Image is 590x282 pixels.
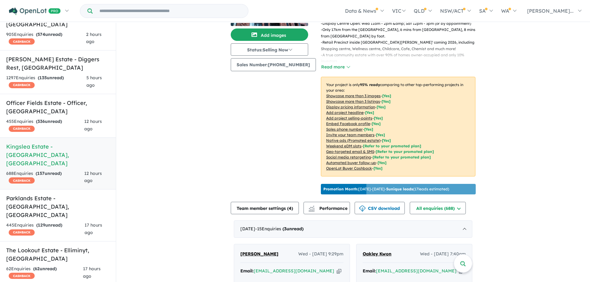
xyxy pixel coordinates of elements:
p: - Only 17km from the [GEOGRAPHIC_DATA], 6 mins from [GEOGRAPHIC_DATA], 8 mins from [GEOGRAPHIC_DA... [321,27,480,39]
strong: ( unread) [33,266,57,271]
span: 2 hours ago [86,32,102,45]
span: [ Yes ] [372,121,381,126]
div: 445 Enquir ies [6,222,85,236]
u: Display pricing information [326,105,375,109]
button: Sales Number:[PHONE_NUMBER] [231,58,316,71]
p: - Display Centre Open: Wed 11am - 2pm &amp; Sat 12pm - 3pm (or by appointment) [321,20,480,27]
span: 17 hours ago [85,222,102,235]
button: CSV download [355,202,405,214]
span: 129 [38,222,45,228]
span: [PERSON_NAME]... [527,8,574,14]
span: [ Yes ] [382,99,391,104]
u: Add project headline [326,110,364,115]
div: [DATE] [234,220,472,238]
div: 905 Enquir ies [6,31,86,46]
u: Social media retargeting [326,155,371,159]
div: 1297 Enquir ies [6,74,86,89]
span: 3 [284,226,286,232]
span: 17 hours ago [83,266,101,279]
strong: ( unread) [36,171,62,176]
img: Openlot PRO Logo White [9,7,61,15]
button: Team member settings (4) [231,202,299,214]
span: [ Yes ] [374,116,383,120]
u: OpenLot Buyer Cashback [326,166,372,171]
span: 12 hours ago [84,119,102,132]
span: [ Yes ] [365,110,374,115]
span: CASHBACK [9,82,35,88]
h5: [PERSON_NAME] Estate - Diggers Rest , [GEOGRAPHIC_DATA] [6,55,110,72]
span: CASHBACK [9,38,35,45]
span: 336 [37,119,45,124]
button: Status:Selling Now [231,43,308,56]
span: [Yes] [374,166,382,171]
span: [Refer to your promoted plan] [376,149,434,154]
p: - Retail Precinct inside [GEOGRAPHIC_DATA][PERSON_NAME]' coming 2026, including Shopping centre, ... [321,39,480,52]
span: CASHBACK [9,126,35,132]
button: Performance [304,202,350,214]
u: Sales phone number [326,127,363,132]
u: Geo-targeted email & SMS [326,149,374,154]
span: Wed - [DATE] 7:40am [420,250,466,258]
b: 5 unique leads [386,187,413,191]
strong: ( unread) [36,119,62,124]
span: - 15 Enquir ies [255,226,304,232]
span: 12 hours ago [84,171,102,184]
span: [ Yes ] [376,132,385,137]
h5: Parklands Estate - [GEOGRAPHIC_DATA] , [GEOGRAPHIC_DATA] [6,194,110,219]
u: Native ads (Promoted estate) [326,138,380,143]
span: CASHBACK [9,229,35,236]
span: [ Yes ] [382,93,391,98]
span: [Refer to your promoted plan] [373,155,431,159]
img: bar-chart.svg [308,208,315,212]
img: download icon [359,206,365,212]
h5: The Lookout Estate - Elliminyt , [GEOGRAPHIC_DATA] [6,246,110,263]
u: Showcase more than 3 images [326,93,381,98]
img: line-chart.svg [309,206,314,209]
span: [Yes] [382,138,391,143]
button: Copy [337,268,341,274]
strong: Email: [363,268,376,274]
span: 62 [35,266,40,271]
span: CASHBACK [9,177,35,184]
h5: Officer Fields Estate - Officer , [GEOGRAPHIC_DATA] [6,99,110,115]
span: CASHBACK [9,273,35,279]
b: Promotion Month: [323,187,358,191]
button: Read more [321,63,350,71]
span: [Refer to your promoted plan] [363,144,421,148]
strong: Email: [240,268,254,274]
button: All enquiries (688) [410,202,466,214]
span: [Yes] [378,160,387,165]
u: Invite your team members [326,132,374,137]
strong: ( unread) [36,32,62,37]
a: [EMAIL_ADDRESS][DOMAIN_NAME] [376,268,457,274]
strong: ( unread) [38,75,64,80]
span: Performance [309,206,347,211]
div: 688 Enquir ies [6,170,84,185]
u: Add project selling-points [326,116,372,120]
a: [PERSON_NAME] [240,250,278,258]
input: Try estate name, suburb, builder or developer [94,4,247,18]
p: [DATE] - [DATE] - ( 17 leads estimated) [323,186,449,192]
a: [EMAIL_ADDRESS][DOMAIN_NAME] [254,268,334,274]
span: [ Yes ] [377,105,386,109]
span: 4 [289,206,291,211]
strong: ( unread) [282,226,304,232]
h5: Kingslea Estate - [GEOGRAPHIC_DATA] , [GEOGRAPHIC_DATA] [6,142,110,167]
b: 95 % ready [360,82,380,87]
u: Weekend eDM slots [326,144,361,148]
p: Your project is only comparing to other top-performing projects in your area: - - - - - - - - - -... [321,77,475,176]
p: - A true community estate with over 90% of homes owner-occupied and only 10% investors [321,52,480,65]
u: Embed Facebook profile [326,121,370,126]
span: 574 [37,32,45,37]
span: [ Yes ] [364,127,373,132]
span: [PERSON_NAME] [240,251,278,257]
span: 135 [39,75,47,80]
span: 157 [37,171,45,176]
u: Automated buyer follow-up [326,160,376,165]
div: 62 Enquir ies [6,265,83,280]
button: Add images [231,28,308,41]
a: Oakley Kwon [363,250,391,258]
div: 455 Enquir ies [6,118,84,133]
span: Oakley Kwon [363,251,391,257]
u: Showcase more than 3 listings [326,99,380,104]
